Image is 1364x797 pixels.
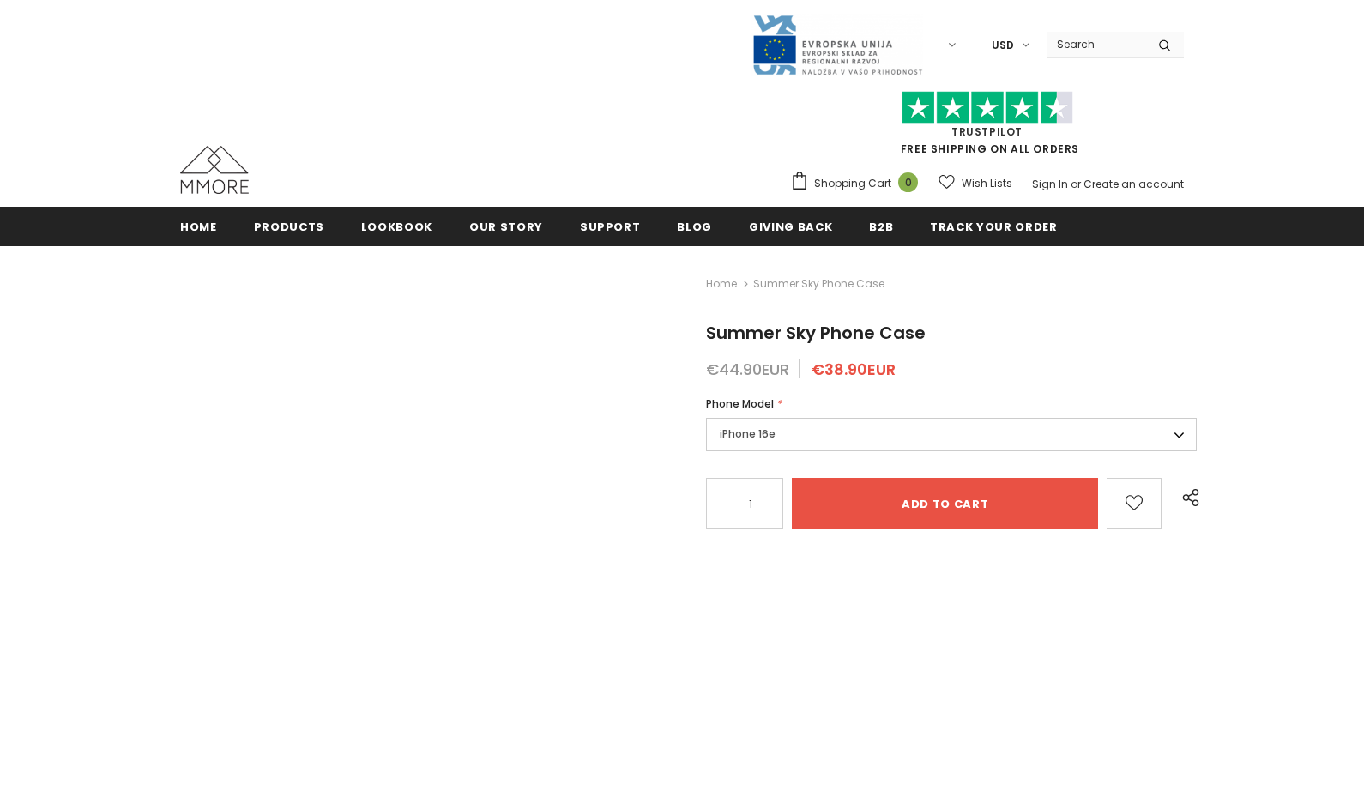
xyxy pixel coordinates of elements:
[992,37,1014,54] span: USD
[180,146,249,194] img: MMORE Cases
[469,207,543,245] a: Our Story
[962,175,1012,192] span: Wish Lists
[706,359,789,380] span: €44.90EUR
[706,274,737,294] a: Home
[180,207,217,245] a: Home
[677,219,712,235] span: Blog
[749,207,832,245] a: Giving back
[869,219,893,235] span: B2B
[930,207,1057,245] a: Track your order
[898,172,918,192] span: 0
[812,359,896,380] span: €38.90EUR
[749,219,832,235] span: Giving back
[706,321,926,345] span: Summer Sky Phone Case
[580,207,641,245] a: support
[254,207,324,245] a: Products
[706,396,774,411] span: Phone Model
[706,418,1197,451] label: iPhone 16e
[951,124,1023,139] a: Trustpilot
[1083,177,1184,191] a: Create an account
[930,219,1057,235] span: Track your order
[361,207,432,245] a: Lookbook
[902,91,1073,124] img: Trust Pilot Stars
[751,37,923,51] a: Javni Razpis
[580,219,641,235] span: support
[869,207,893,245] a: B2B
[790,99,1184,156] span: FREE SHIPPING ON ALL ORDERS
[790,171,926,196] a: Shopping Cart 0
[469,219,543,235] span: Our Story
[751,14,923,76] img: Javni Razpis
[677,207,712,245] a: Blog
[1032,177,1068,191] a: Sign In
[753,274,884,294] span: Summer Sky Phone Case
[254,219,324,235] span: Products
[1071,177,1081,191] span: or
[814,175,891,192] span: Shopping Cart
[180,219,217,235] span: Home
[939,168,1012,198] a: Wish Lists
[792,478,1098,529] input: Add to cart
[361,219,432,235] span: Lookbook
[1047,32,1145,57] input: Search Site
